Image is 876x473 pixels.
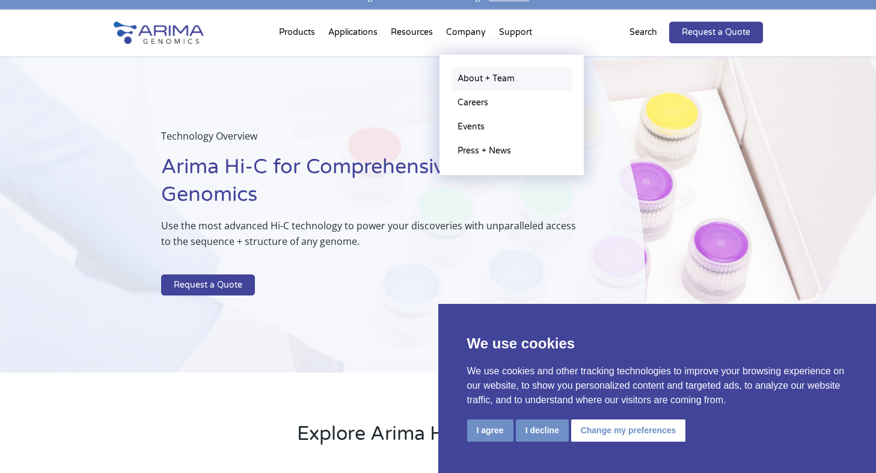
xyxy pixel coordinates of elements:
[161,128,585,153] p: Technology Overview
[452,67,572,91] a: About + Team
[467,333,848,354] p: We use cookies
[452,91,572,115] a: Careers
[114,421,763,457] h2: Explore Arima Hi-C Technology
[161,274,255,296] a: Request a Quote
[161,218,585,259] p: Use the most advanced Hi-C technology to power your discoveries with unparalleled access to the s...
[571,419,686,442] button: Change my preferences
[114,22,204,44] img: Arima-Genomics-logo
[161,153,585,218] h1: Arima Hi-C for Comprehensive 3D Genomics
[669,22,763,43] a: Request a Quote
[452,115,572,139] a: Events
[629,25,657,40] p: Search
[516,419,569,442] button: I decline
[452,139,572,163] a: Press + News
[467,364,848,407] p: We use cookies and other tracking technologies to improve your browsing experience on our website...
[467,419,513,442] button: I agree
